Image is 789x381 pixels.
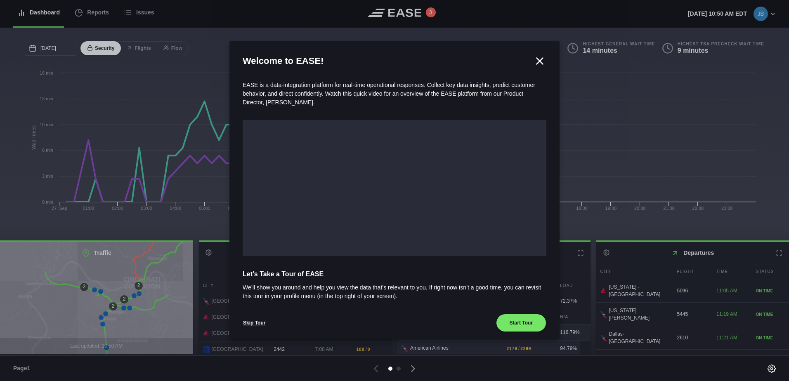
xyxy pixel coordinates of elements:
[243,269,546,279] span: Let’s Take a Tour of EASE
[243,120,546,256] iframe: onboarding
[243,314,266,332] button: Skip Tour
[496,314,546,332] button: Start Tour
[243,54,533,68] h2: Welcome to EASE!
[243,82,535,106] span: EASE is a data-integration platform for real-time operational responses. Collect key data insight...
[13,364,34,373] span: Page 1
[243,283,546,301] span: We’ll show you around and help you view the data that’s relevant to you. If right now isn’t a goo...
